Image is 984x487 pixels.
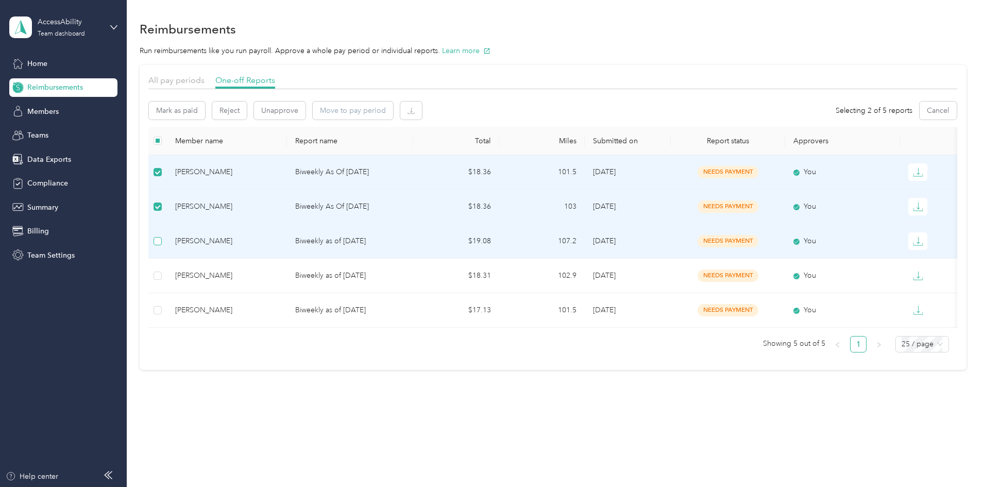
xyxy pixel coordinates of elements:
[27,130,48,141] span: Teams
[27,250,75,261] span: Team Settings
[175,201,279,212] div: [PERSON_NAME]
[793,270,891,281] div: You
[287,127,413,155] th: Report name
[785,127,900,155] th: Approvers
[593,167,616,176] span: [DATE]
[295,305,405,316] p: Biweekly as of [DATE]
[295,236,405,247] p: Biweekly as of [DATE]
[413,293,499,328] td: $17.13
[175,236,279,247] div: [PERSON_NAME]
[149,102,205,120] button: Mark as paid
[38,31,85,37] div: Team dashboard
[295,166,405,178] p: Biweekly As Of [DATE]
[140,24,236,35] h1: Reimbursements
[593,271,616,280] span: [DATE]
[499,155,585,190] td: 101.5
[499,293,585,328] td: 101.5
[27,82,83,93] span: Reimbursements
[499,190,585,224] td: 103
[413,190,499,224] td: $18.36
[902,337,943,352] span: 25 / page
[793,201,891,212] div: You
[6,471,58,482] button: Help center
[679,137,777,145] span: Report status
[871,336,887,352] li: Next Page
[926,429,984,487] iframe: Everlance-gr Chat Button Frame
[698,304,758,316] span: needs payment
[763,336,825,351] span: Showing 5 out of 5
[871,336,887,352] button: right
[895,336,949,352] div: Page Size
[295,270,405,281] p: Biweekly as of [DATE]
[851,337,866,352] a: 1
[835,342,841,348] span: left
[175,166,279,178] div: [PERSON_NAME]
[215,75,275,85] span: One-off Reports
[593,237,616,245] span: [DATE]
[793,236,891,247] div: You
[175,270,279,281] div: [PERSON_NAME]
[140,45,966,56] p: Run reimbursements like you run payroll. Approve a whole pay period or individual reports.
[413,155,499,190] td: $18.36
[698,235,758,247] span: needs payment
[499,224,585,259] td: 107.2
[167,127,287,155] th: Member name
[499,259,585,293] td: 102.9
[593,306,616,314] span: [DATE]
[876,342,882,348] span: right
[829,336,846,352] li: Previous Page
[413,224,499,259] td: $19.08
[793,166,891,178] div: You
[829,336,846,352] button: left
[593,202,616,211] span: [DATE]
[698,200,758,212] span: needs payment
[793,305,891,316] div: You
[175,305,279,316] div: [PERSON_NAME]
[148,75,205,85] span: All pay periods
[421,137,491,145] div: Total
[38,16,102,27] div: AccessAbility
[507,137,577,145] div: Miles
[27,106,59,117] span: Members
[27,154,71,165] span: Data Exports
[254,102,306,120] button: Unapprove
[413,259,499,293] td: $18.31
[27,178,68,189] span: Compliance
[442,45,490,56] button: Learn more
[295,201,405,212] p: Biweekly As Of [DATE]
[698,270,758,281] span: needs payment
[585,127,671,155] th: Submitted on
[175,137,279,145] div: Member name
[836,105,912,116] span: Selecting 2 of 5 reports
[27,58,47,69] span: Home
[27,202,58,213] span: Summary
[27,226,49,237] span: Billing
[698,166,758,178] span: needs payment
[212,102,247,120] button: Reject
[920,102,957,120] button: Cancel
